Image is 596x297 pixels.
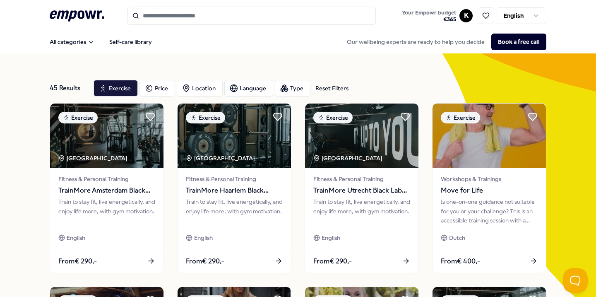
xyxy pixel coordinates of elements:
[313,256,352,267] span: From € 290,-
[441,197,538,225] div: Is one-on-one guidance not suitable for you or your challenge? This is an accessible training ses...
[441,174,538,184] span: Workshops & Trainings
[459,9,473,22] button: K
[50,80,87,97] div: 45 Results
[186,185,283,196] span: TrainMore Haarlem Black Label: Open Gym
[178,104,291,168] img: package image
[313,197,410,225] div: Train to stay fit, live energetically, and enjoy life more, with gym motivation.
[449,233,465,242] span: Dutch
[305,104,418,168] img: package image
[441,112,480,123] div: Exercise
[313,112,353,123] div: Exercise
[433,104,546,168] img: package image
[402,10,456,16] span: Your Empowr budget
[43,34,101,50] button: All categories
[103,34,159,50] a: Self-care library
[58,256,97,267] span: From € 290,-
[313,174,410,184] span: Fitness & Personal Training
[275,80,310,97] button: Type
[322,233,340,242] span: English
[305,103,419,273] a: package imageExercise[GEOGRAPHIC_DATA] Fitness & Personal TrainingTrainMore Utrecht Black Label: ...
[177,80,223,97] button: Location
[67,233,85,242] span: English
[563,268,588,293] iframe: Help Scout Beacon - Open
[186,154,256,163] div: [GEOGRAPHIC_DATA]
[340,34,546,50] div: Our wellbeing experts are ready to help you decide
[94,80,138,97] button: Exercise
[315,84,348,93] div: Reset Filters
[177,103,291,273] a: package imageExercise[GEOGRAPHIC_DATA] Fitness & Personal TrainingTrainMore Haarlem Black Label: ...
[194,233,213,242] span: English
[186,112,225,123] div: Exercise
[58,185,155,196] span: TrainMore Amsterdam Black Label: Open Gym
[441,256,480,267] span: From € 400,-
[313,185,410,196] span: TrainMore Utrecht Black Label: Open Gym
[399,7,459,24] a: Your Empowr budget€365
[186,197,283,225] div: Train to stay fit, live energetically, and enjoy life more, with gym motivation.
[402,16,456,23] span: € 365
[400,8,458,24] button: Your Empowr budget€365
[186,174,283,184] span: Fitness & Personal Training
[186,256,224,267] span: From € 290,-
[50,103,164,273] a: package imageExercise[GEOGRAPHIC_DATA] Fitness & Personal TrainingTrainMore Amsterdam Black Label...
[224,80,273,97] button: Language
[127,7,376,25] input: Search for products, categories or subcategories
[58,174,155,184] span: Fitness & Personal Training
[139,80,175,97] button: Price
[441,185,538,196] span: Move for Life
[58,154,129,163] div: [GEOGRAPHIC_DATA]
[58,112,98,123] div: Exercise
[313,154,384,163] div: [GEOGRAPHIC_DATA]
[43,34,159,50] nav: Main
[58,197,155,225] div: Train to stay fit, live energetically, and enjoy life more, with gym motivation.
[432,103,546,273] a: package imageExerciseWorkshops & TrainingsMove for LifeIs one-on-one guidance not suitable for yo...
[50,104,163,168] img: package image
[491,34,546,50] button: Book a free call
